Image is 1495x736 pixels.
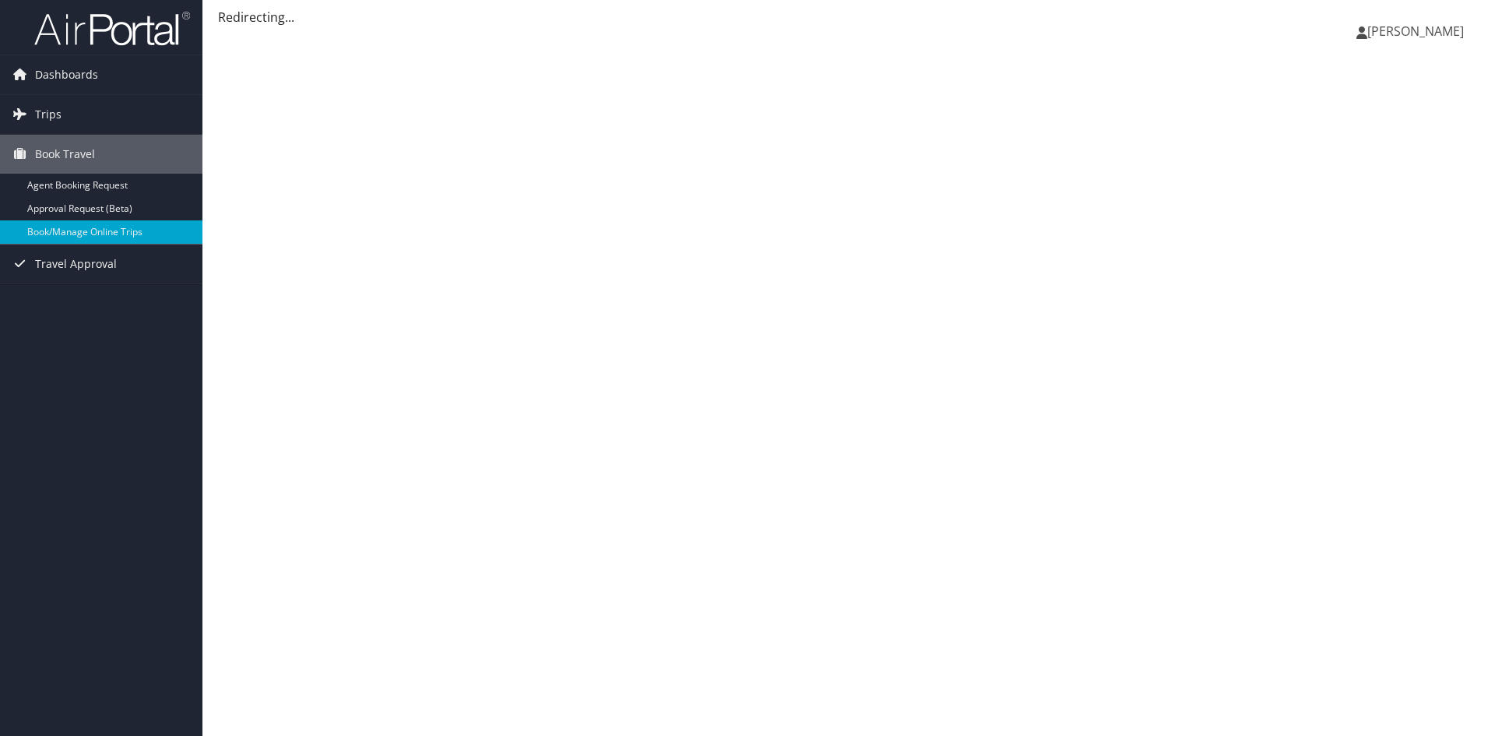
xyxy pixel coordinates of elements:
[35,245,117,283] span: Travel Approval
[1356,8,1479,55] a: [PERSON_NAME]
[218,8,1479,26] div: Redirecting...
[34,10,190,47] img: airportal-logo.png
[35,95,62,134] span: Trips
[1367,23,1464,40] span: [PERSON_NAME]
[35,55,98,94] span: Dashboards
[35,135,95,174] span: Book Travel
